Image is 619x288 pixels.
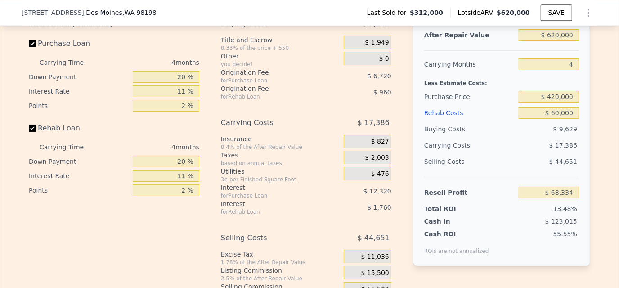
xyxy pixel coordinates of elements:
[424,153,515,170] div: Selling Costs
[102,55,199,70] div: 4 months
[358,230,390,246] span: $ 44,651
[40,55,98,70] div: Carrying Time
[424,184,515,201] div: Resell Profit
[29,125,36,132] input: Rehab Loan
[424,56,515,72] div: Carrying Months
[363,188,391,195] span: $ 12,320
[424,229,489,238] div: Cash ROI
[424,121,515,137] div: Buying Costs
[371,138,389,146] span: $ 827
[367,204,391,211] span: $ 1,760
[221,52,340,61] div: Other
[29,120,129,136] label: Rehab Loan
[553,205,577,212] span: 13.48%
[553,230,577,238] span: 55.55%
[221,36,340,45] div: Title and Escrow
[29,183,129,198] div: Points
[29,99,129,113] div: Points
[221,266,340,275] div: Listing Commission
[410,8,443,17] span: $312,000
[424,217,480,226] div: Cash In
[424,27,515,43] div: After Repair Value
[549,142,577,149] span: $ 17,386
[221,61,340,68] div: you decide!
[221,208,321,216] div: for Rehab Loan
[424,105,515,121] div: Rehab Costs
[221,135,340,144] div: Insurance
[365,39,389,47] span: $ 1,949
[221,160,340,167] div: based on annual taxes
[221,93,321,100] div: for Rehab Loan
[221,230,321,246] div: Selling Costs
[29,84,129,99] div: Interest Rate
[221,77,321,84] div: for Purchase Loan
[29,36,129,52] label: Purchase Loan
[221,199,321,208] div: Interest
[221,45,340,52] div: 0.33% of the price + 550
[221,259,340,266] div: 1.78% of the After Repair Value
[221,68,321,77] div: Origination Fee
[221,176,340,183] div: 3¢ per Finished Square Foot
[102,140,199,154] div: 4 months
[221,84,321,93] div: Origination Fee
[361,253,389,261] span: $ 11,036
[424,137,480,153] div: Carrying Costs
[579,4,597,22] button: Show Options
[424,204,480,213] div: Total ROI
[545,218,577,225] span: $ 123,015
[361,269,389,277] span: $ 15,500
[221,167,340,176] div: Utilities
[122,9,157,16] span: , WA 98198
[541,4,572,21] button: SAVE
[367,72,391,80] span: $ 6,720
[22,8,84,17] span: [STREET_ADDRESS]
[29,40,36,47] input: Purchase Loan
[29,70,129,84] div: Down Payment
[221,275,340,282] div: 2.5% of the After Repair Value
[221,144,340,151] div: 0.4% of the After Repair Value
[221,183,321,192] div: Interest
[549,158,577,165] span: $ 44,651
[221,192,321,199] div: for Purchase Loan
[424,72,579,89] div: Less Estimate Costs:
[84,8,157,17] span: , Des Moines
[373,89,391,96] span: $ 960
[221,151,340,160] div: Taxes
[221,250,340,259] div: Excise Tax
[29,169,129,183] div: Interest Rate
[29,154,129,169] div: Down Payment
[358,115,390,131] span: $ 17,386
[458,8,497,17] span: Lotside ARV
[553,126,577,133] span: $ 9,629
[497,9,530,16] span: $620,000
[424,238,489,255] div: ROIs are not annualized
[40,140,98,154] div: Carrying Time
[424,89,515,105] div: Purchase Price
[365,154,389,162] span: $ 2,003
[379,55,389,63] span: $ 0
[371,170,389,178] span: $ 476
[367,8,410,17] span: Last Sold for
[221,115,321,131] div: Carrying Costs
